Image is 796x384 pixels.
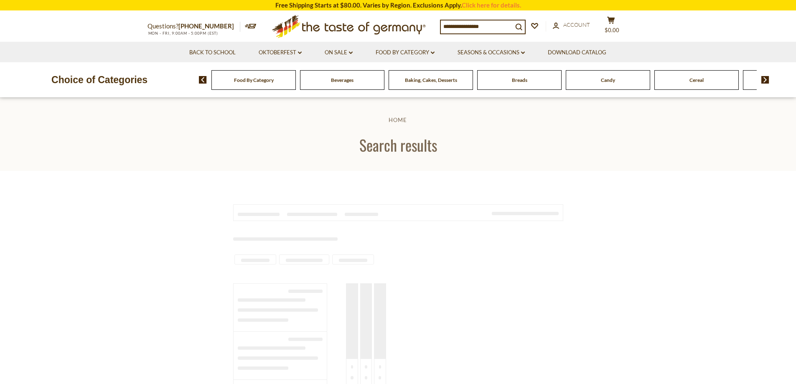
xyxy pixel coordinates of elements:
[178,22,234,30] a: [PHONE_NUMBER]
[601,77,615,83] a: Candy
[26,135,770,154] h1: Search results
[234,77,274,83] a: Food By Category
[331,77,353,83] a: Beverages
[553,20,590,30] a: Account
[325,48,353,57] a: On Sale
[605,27,619,33] span: $0.00
[259,48,302,57] a: Oktoberfest
[512,77,527,83] a: Breads
[189,48,236,57] a: Back to School
[389,117,407,123] a: Home
[148,31,219,36] span: MON - FRI, 9:00AM - 5:00PM (EST)
[458,48,525,57] a: Seasons & Occasions
[376,48,435,57] a: Food By Category
[599,16,624,37] button: $0.00
[563,21,590,28] span: Account
[148,21,240,32] p: Questions?
[462,1,521,9] a: Click here for details.
[689,77,704,83] a: Cereal
[199,76,207,84] img: previous arrow
[548,48,606,57] a: Download Catalog
[761,76,769,84] img: next arrow
[405,77,457,83] a: Baking, Cakes, Desserts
